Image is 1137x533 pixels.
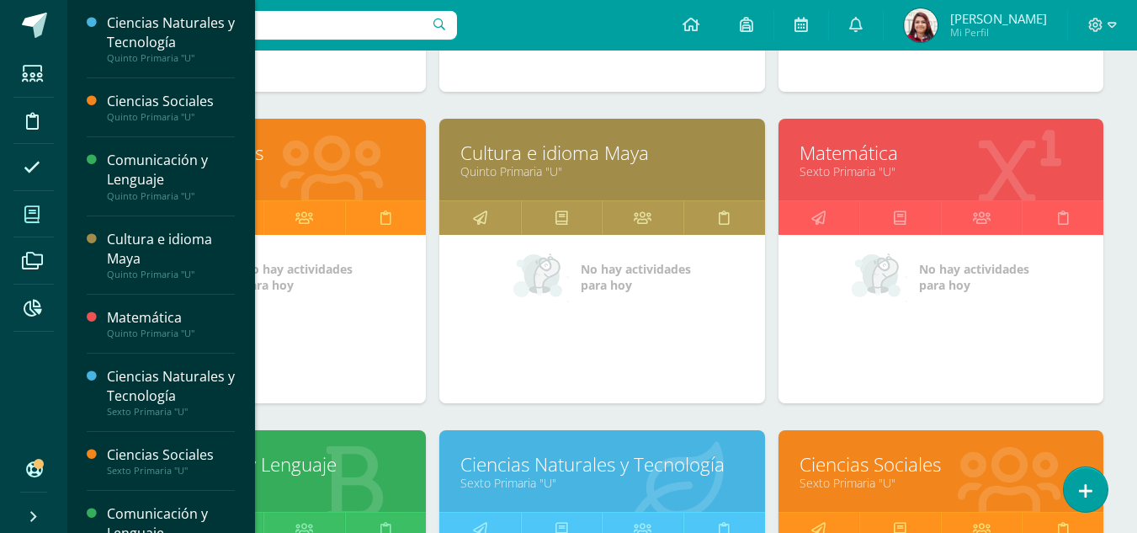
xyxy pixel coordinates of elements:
[107,367,235,406] div: Ciencias Naturales y Tecnología
[107,111,235,123] div: Quinto Primaria "U"
[107,269,235,280] div: Quinto Primaria "U"
[800,451,1082,477] a: Ciencias Sociales
[107,151,235,201] a: Comunicación y LenguajeQuinto Primaria "U"
[460,475,743,491] a: Sexto Primaria "U"
[122,163,405,179] a: Quinto Primaria "U"
[107,230,235,280] a: Cultura e idioma MayaQuinto Primaria "U"
[107,151,235,189] div: Comunicación y Lenguaje
[107,328,235,339] div: Quinto Primaria "U"
[950,25,1047,40] span: Mi Perfil
[460,451,743,477] a: Ciencias Naturales y Tecnología
[107,190,235,202] div: Quinto Primaria "U"
[78,11,457,40] input: Busca un usuario...
[107,92,235,111] div: Ciencias Sociales
[107,406,235,418] div: Sexto Primaria "U"
[107,52,235,64] div: Quinto Primaria "U"
[460,140,743,166] a: Cultura e idioma Maya
[904,8,938,42] img: 8a2d8b7078a2d6841caeaa0cd41511da.png
[107,13,235,64] a: Ciencias Naturales y TecnologíaQuinto Primaria "U"
[107,445,235,465] div: Ciencias Sociales
[460,163,743,179] a: Quinto Primaria "U"
[107,308,235,339] a: MatemáticaQuinto Primaria "U"
[513,252,569,302] img: no_activities_small.png
[107,465,235,477] div: Sexto Primaria "U"
[800,163,1082,179] a: Sexto Primaria "U"
[107,308,235,328] div: Matemática
[107,13,235,52] div: Ciencias Naturales y Tecnología
[950,10,1047,27] span: [PERSON_NAME]
[107,445,235,477] a: Ciencias SocialesSexto Primaria "U"
[107,230,235,269] div: Cultura e idioma Maya
[122,475,405,491] a: Sexto Primaria "U"
[852,252,907,302] img: no_activities_small.png
[122,140,405,166] a: Ciencias Sociales
[919,261,1029,293] span: No hay actividades para hoy
[242,261,353,293] span: No hay actividades para hoy
[800,475,1082,491] a: Sexto Primaria "U"
[122,451,405,477] a: Comunicación y Lenguaje
[107,92,235,123] a: Ciencias SocialesQuinto Primaria "U"
[800,140,1082,166] a: Matemática
[581,261,691,293] span: No hay actividades para hoy
[107,367,235,418] a: Ciencias Naturales y TecnologíaSexto Primaria "U"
